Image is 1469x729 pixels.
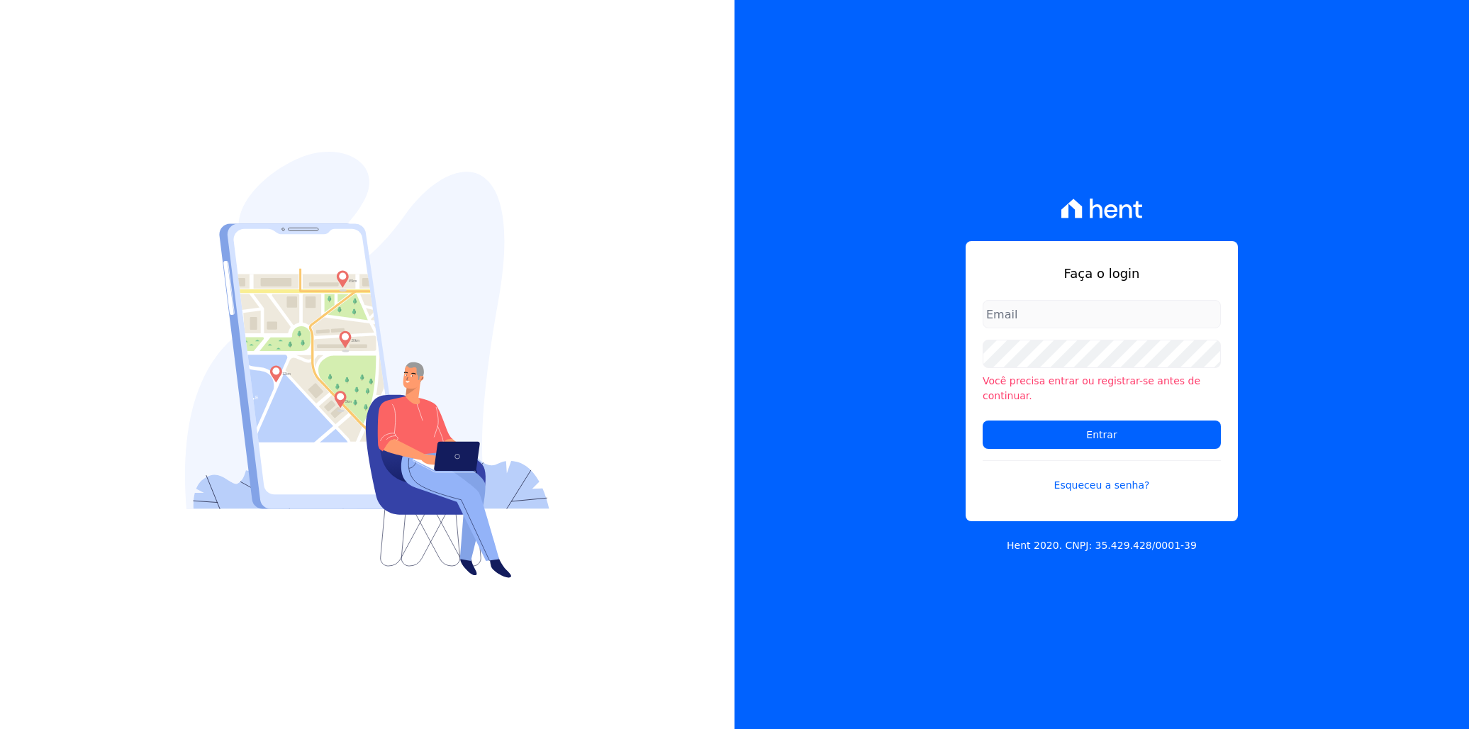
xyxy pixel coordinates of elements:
[983,300,1221,328] input: Email
[983,374,1221,404] li: Você precisa entrar ou registrar-se antes de continuar.
[185,152,549,578] img: Login
[983,421,1221,449] input: Entrar
[983,264,1221,283] h1: Faça o login
[983,460,1221,493] a: Esqueceu a senha?
[1007,538,1197,553] p: Hent 2020. CNPJ: 35.429.428/0001-39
